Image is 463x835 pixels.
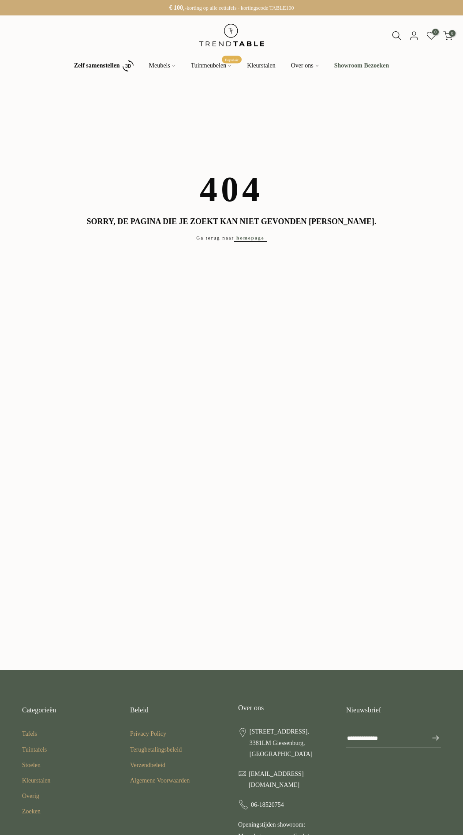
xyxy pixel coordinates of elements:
[11,2,452,13] p: korting op alle eettafels - kortingscode TABLE100
[443,31,453,41] a: 0
[432,29,439,35] span: 0
[334,63,389,69] b: Showroom Bezoeken
[234,234,267,242] a: homepage
[251,799,284,810] span: 06-18520754
[22,793,39,799] a: Overig
[326,60,397,71] a: Showroom Bezoeken
[22,746,47,753] a: Tuintafels
[22,730,37,737] a: Tafels
[22,808,41,815] a: Zoeken
[7,165,456,214] h1: 404
[169,4,187,11] strong: € 100,-
[183,60,239,71] a: TuinmeubelenPopulair
[22,705,117,715] h3: Categorieën
[422,733,440,743] span: Inschrijven
[250,726,333,760] span: [STREET_ADDRESS], 3381LM Giessenburg, [GEOGRAPHIC_DATA]
[238,703,333,713] h3: Over ons
[239,60,284,71] a: Kleurstalen
[66,58,141,74] a: Zelf samenstellen
[426,31,436,41] a: 0
[193,15,270,55] img: trend-table
[74,63,120,69] b: Zelf samenstellen
[283,60,326,71] a: Over ons
[130,705,225,715] h3: Beleid
[249,768,333,790] span: [EMAIL_ADDRESS][DOMAIN_NAME]
[222,56,242,64] span: Populair
[7,234,456,243] p: Ga terug naar
[130,762,165,768] a: Verzendbeleid
[130,777,190,784] a: Algemene Voorwaarden
[130,730,166,737] a: Privacy Policy
[22,777,51,784] a: Kleurstalen
[141,60,183,71] a: Meubels
[449,30,456,37] span: 0
[422,729,440,747] button: Inschrijven
[346,705,441,715] h3: Nieuwsbrief
[22,762,41,768] a: Stoelen
[7,216,456,227] h3: Sorry, de pagina die je zoekt kan niet gevonden [PERSON_NAME].
[130,746,182,753] a: Terugbetalingsbeleid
